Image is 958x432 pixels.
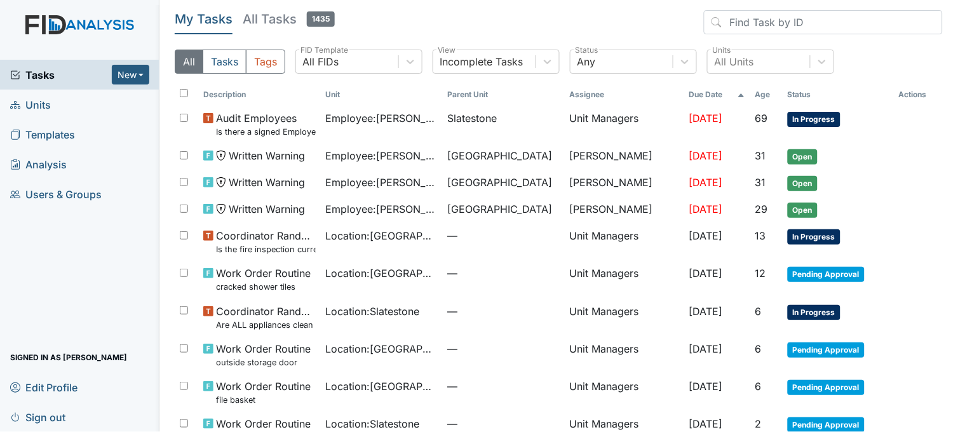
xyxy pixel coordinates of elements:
[788,380,865,395] span: Pending Approval
[326,304,420,319] span: Location : Slatestone
[448,148,553,163] span: [GEOGRAPHIC_DATA]
[689,203,723,215] span: [DATE]
[10,95,51,114] span: Units
[216,243,315,255] small: Is the fire inspection current (from the Fire [PERSON_NAME])?
[10,377,78,397] span: Edit Profile
[229,148,305,163] span: Written Warning
[788,176,818,191] span: Open
[788,149,818,165] span: Open
[326,266,438,281] span: Location : [GEOGRAPHIC_DATA]
[203,50,246,74] button: Tasks
[198,84,320,105] th: Toggle SortBy
[229,175,305,190] span: Written Warning
[440,54,523,69] div: Incomplete Tasks
[448,266,560,281] span: —
[755,229,766,242] span: 13
[448,201,553,217] span: [GEOGRAPHIC_DATA]
[10,184,102,204] span: Users & Groups
[714,54,753,69] div: All Units
[565,105,684,143] td: Unit Managers
[565,170,684,196] td: [PERSON_NAME]
[326,148,438,163] span: Employee : [PERSON_NAME]
[302,54,339,69] div: All FIDs
[689,267,723,280] span: [DATE]
[10,348,127,367] span: Signed in as [PERSON_NAME]
[326,201,438,217] span: Employee : [PERSON_NAME][GEOGRAPHIC_DATA]
[175,50,285,74] div: Type filter
[565,374,684,411] td: Unit Managers
[755,305,762,318] span: 6
[755,342,762,355] span: 6
[216,319,315,331] small: Are ALL appliances clean and working properly?
[448,175,553,190] span: [GEOGRAPHIC_DATA]
[755,112,768,125] span: 69
[565,336,684,374] td: Unit Managers
[755,203,768,215] span: 29
[689,149,723,162] span: [DATE]
[216,281,311,293] small: cracked shower tiles
[448,111,497,126] span: Slatestone
[689,112,723,125] span: [DATE]
[788,229,840,245] span: In Progress
[448,304,560,319] span: —
[326,416,420,431] span: Location : Slatestone
[788,203,818,218] span: Open
[326,175,438,190] span: Employee : [PERSON_NAME]
[565,84,684,105] th: Assignee
[577,54,595,69] div: Any
[788,305,840,320] span: In Progress
[755,417,762,430] span: 2
[216,266,311,293] span: Work Order Routine cracked shower tiles
[216,394,311,406] small: file basket
[750,84,783,105] th: Toggle SortBy
[10,125,75,144] span: Templates
[704,10,943,34] input: Find Task by ID
[216,356,311,368] small: outside storage door
[755,380,762,393] span: 6
[689,229,723,242] span: [DATE]
[755,149,766,162] span: 31
[175,10,233,28] h5: My Tasks
[10,407,65,427] span: Sign out
[216,379,311,406] span: Work Order Routine file basket
[788,112,840,127] span: In Progress
[755,267,766,280] span: 12
[216,126,315,138] small: Is there a signed Employee Job Description in the file for the employee's current position?
[216,111,315,138] span: Audit Employees Is there a signed Employee Job Description in the file for the employee's current...
[216,341,311,368] span: Work Order Routine outside storage door
[689,342,723,355] span: [DATE]
[448,416,560,431] span: —
[565,196,684,223] td: [PERSON_NAME]
[565,260,684,298] td: Unit Managers
[216,304,315,331] span: Coordinator Random Are ALL appliances clean and working properly?
[246,50,285,74] button: Tags
[783,84,894,105] th: Toggle SortBy
[175,50,203,74] button: All
[326,341,438,356] span: Location : [GEOGRAPHIC_DATA]
[112,65,150,84] button: New
[565,299,684,336] td: Unit Managers
[565,143,684,170] td: [PERSON_NAME]
[243,10,335,28] h5: All Tasks
[307,11,335,27] span: 1435
[788,342,865,358] span: Pending Approval
[10,67,112,83] a: Tasks
[326,379,438,394] span: Location : [GEOGRAPHIC_DATA]
[689,380,723,393] span: [DATE]
[448,228,560,243] span: —
[755,176,766,189] span: 31
[689,176,723,189] span: [DATE]
[10,154,67,174] span: Analysis
[326,228,438,243] span: Location : [GEOGRAPHIC_DATA]
[894,84,943,105] th: Actions
[689,417,723,430] span: [DATE]
[216,228,315,255] span: Coordinator Random Is the fire inspection current (from the Fire Marshall)?
[448,341,560,356] span: —
[326,111,438,126] span: Employee : [PERSON_NAME]
[448,379,560,394] span: —
[180,89,188,97] input: Toggle All Rows Selected
[788,267,865,282] span: Pending Approval
[684,84,750,105] th: Toggle SortBy
[443,84,565,105] th: Toggle SortBy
